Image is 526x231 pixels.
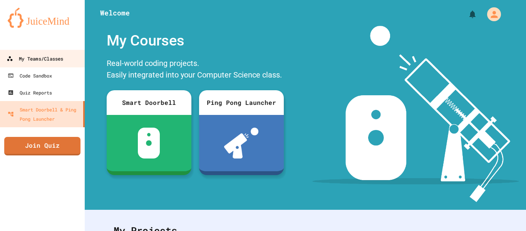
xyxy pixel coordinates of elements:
[107,90,191,115] div: Smart Doorbell
[312,26,519,202] img: banner-image-my-projects.png
[479,5,503,23] div: My Account
[199,90,284,115] div: Ping Pong Launcher
[138,128,160,158] img: sdb-white.svg
[8,8,77,28] img: logo-orange.svg
[454,8,479,21] div: My Notifications
[8,71,52,80] div: Code Sandbox
[103,56,288,84] div: Real-world coding projects. Easily integrated into your Computer Science class.
[4,137,80,155] a: Join Quiz
[7,54,63,64] div: My Teams/Classes
[224,128,258,158] img: ppl-with-ball.png
[8,105,80,123] div: Smart Doorbell & Ping Pong Launcher
[103,26,288,56] div: My Courses
[8,88,52,97] div: Quiz Reports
